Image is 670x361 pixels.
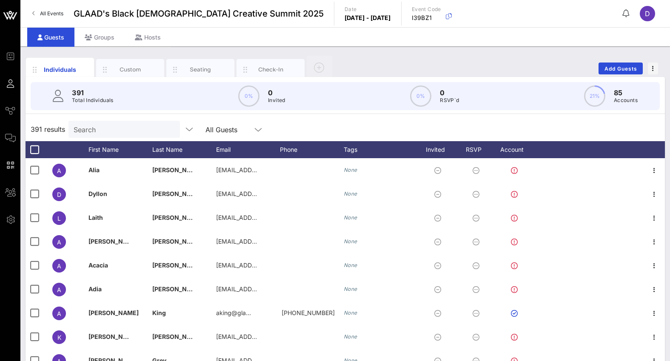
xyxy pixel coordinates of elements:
i: None [344,286,357,292]
div: Last Name [152,141,216,158]
span: [EMAIL_ADDRESS][DOMAIN_NAME] [216,333,319,340]
span: D [645,9,650,18]
span: [PERSON_NAME] [152,333,202,340]
div: Tags [344,141,416,158]
p: 0 [268,88,285,98]
span: [PERSON_NAME] [152,238,202,245]
i: None [344,238,357,244]
i: None [344,310,357,316]
div: Email [216,141,280,158]
span: [PERSON_NAME] [152,190,202,197]
span: [PERSON_NAME] [152,166,202,173]
div: Guests [27,28,74,47]
p: [DATE] - [DATE] [345,14,391,22]
p: Total Individuals [72,96,114,105]
span: A [57,262,61,270]
span: Add Guests [604,65,638,72]
span: King [152,309,166,316]
span: [EMAIL_ADDRESS][DOMAIN_NAME] [216,214,319,221]
span: A [57,167,61,174]
p: 391 [72,88,114,98]
button: Add Guests [599,63,643,74]
span: Laith [88,214,103,221]
i: None [344,262,357,268]
i: None [344,190,357,197]
p: Date [345,5,391,14]
span: Alia [88,166,100,173]
span: +12025100251 [282,309,335,316]
div: RSVP [463,141,493,158]
span: L [57,215,61,222]
span: [PERSON_NAME] [152,214,202,221]
div: Custom [111,65,149,74]
span: [EMAIL_ADDRESS][DOMAIN_NAME] [216,190,319,197]
p: I39BZ1 [412,14,441,22]
div: All Guests [205,126,237,134]
div: Individuals [41,65,79,74]
span: Acacia [88,262,108,269]
span: 391 results [31,124,65,134]
div: Seating [182,65,220,74]
p: Invited [268,96,285,105]
span: [PERSON_NAME] [88,238,139,245]
i: None [344,214,357,221]
div: Account [493,141,539,158]
span: [PERSON_NAME] [88,309,139,316]
span: [EMAIL_ADDRESS][PERSON_NAME][DOMAIN_NAME] [216,262,368,269]
div: Groups [74,28,125,47]
div: All Guests [200,121,268,138]
span: Dyllon [88,190,107,197]
div: Phone [280,141,344,158]
p: Accounts [614,96,638,105]
span: [EMAIL_ADDRESS][DOMAIN_NAME] [216,166,319,173]
a: All Events [27,7,68,20]
span: [PERSON_NAME] [88,333,139,340]
p: Event Code [412,5,441,14]
span: [EMAIL_ADDRESS][DOMAIN_NAME] [216,285,319,293]
span: All Events [40,10,63,17]
span: D [57,191,61,198]
span: K [57,334,61,341]
span: [PERSON_NAME] [152,262,202,269]
div: Check-In [252,65,290,74]
span: Adia [88,285,102,293]
p: 85 [614,88,638,98]
span: A [57,239,61,246]
span: A [57,310,61,317]
p: aking@gla… [216,301,251,325]
p: 0 [440,88,459,98]
div: Hosts [125,28,171,47]
i: None [344,167,357,173]
div: D [640,6,655,21]
div: Invited [416,141,463,158]
div: First Name [88,141,152,158]
span: [EMAIL_ADDRESS][DOMAIN_NAME] [216,238,319,245]
p: RSVP`d [440,96,459,105]
span: [PERSON_NAME] [152,285,202,293]
span: A [57,286,61,293]
i: None [344,333,357,340]
span: GLAAD's Black [DEMOGRAPHIC_DATA] Creative Summit 2025 [74,7,324,20]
